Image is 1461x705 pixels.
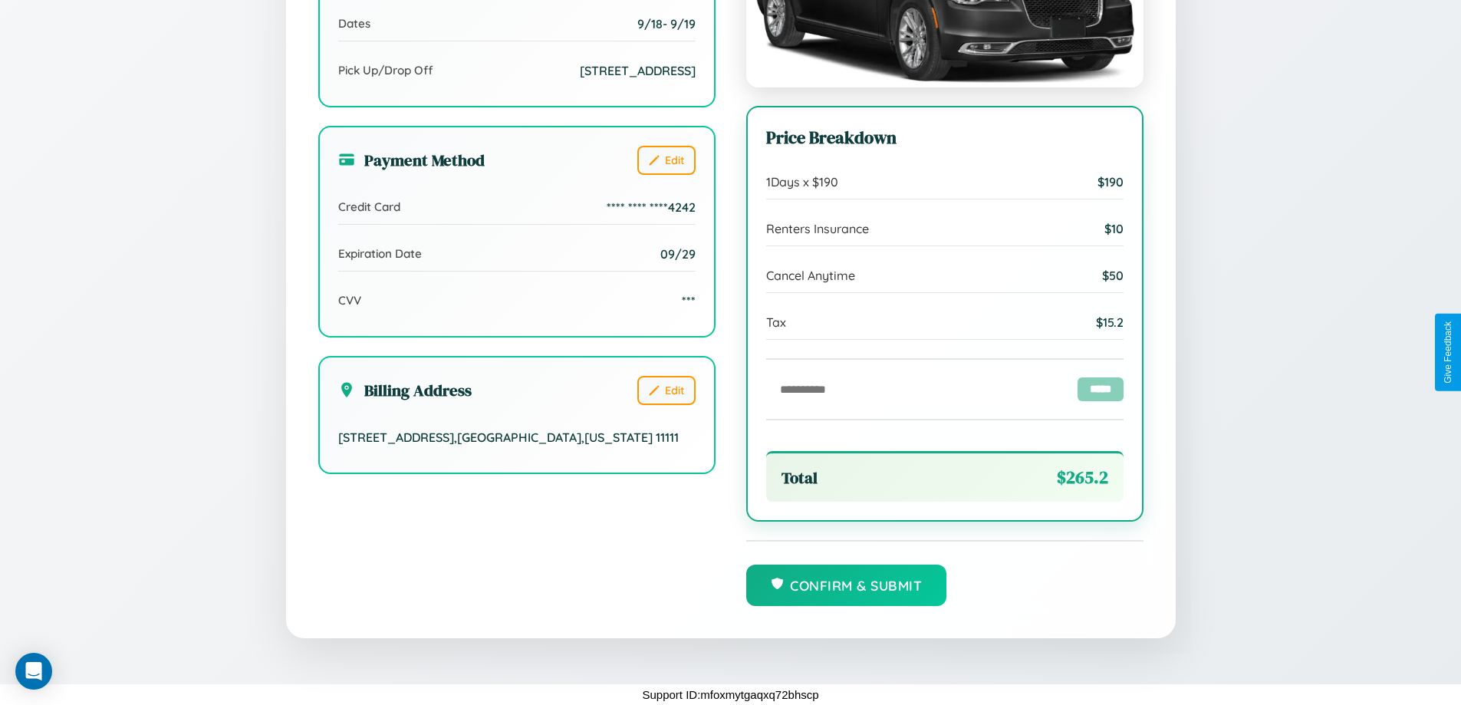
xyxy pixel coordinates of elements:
[338,16,370,31] span: Dates
[637,16,696,31] span: 9 / 18 - 9 / 19
[338,63,433,77] span: Pick Up/Drop Off
[746,565,947,606] button: Confirm & Submit
[660,246,696,262] span: 09/29
[15,653,52,690] div: Open Intercom Messenger
[782,466,818,489] span: Total
[338,199,400,214] span: Credit Card
[338,149,485,171] h3: Payment Method
[338,246,422,261] span: Expiration Date
[338,293,361,308] span: CVV
[766,126,1124,150] h3: Price Breakdown
[766,221,869,236] span: Renters Insurance
[1104,221,1124,236] span: $ 10
[338,379,472,401] h3: Billing Address
[1097,174,1124,189] span: $ 190
[637,146,696,175] button: Edit
[1443,321,1453,384] div: Give Feedback
[637,376,696,405] button: Edit
[1057,466,1108,489] span: $ 265.2
[766,174,838,189] span: 1 Days x $ 190
[766,315,786,330] span: Tax
[338,430,679,445] span: [STREET_ADDRESS] , [GEOGRAPHIC_DATA] , [US_STATE] 11111
[580,63,696,78] span: [STREET_ADDRESS]
[1096,315,1124,330] span: $ 15.2
[642,684,818,705] p: Support ID: mfoxmytgaqxq72bhscp
[766,268,855,283] span: Cancel Anytime
[1102,268,1124,283] span: $ 50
